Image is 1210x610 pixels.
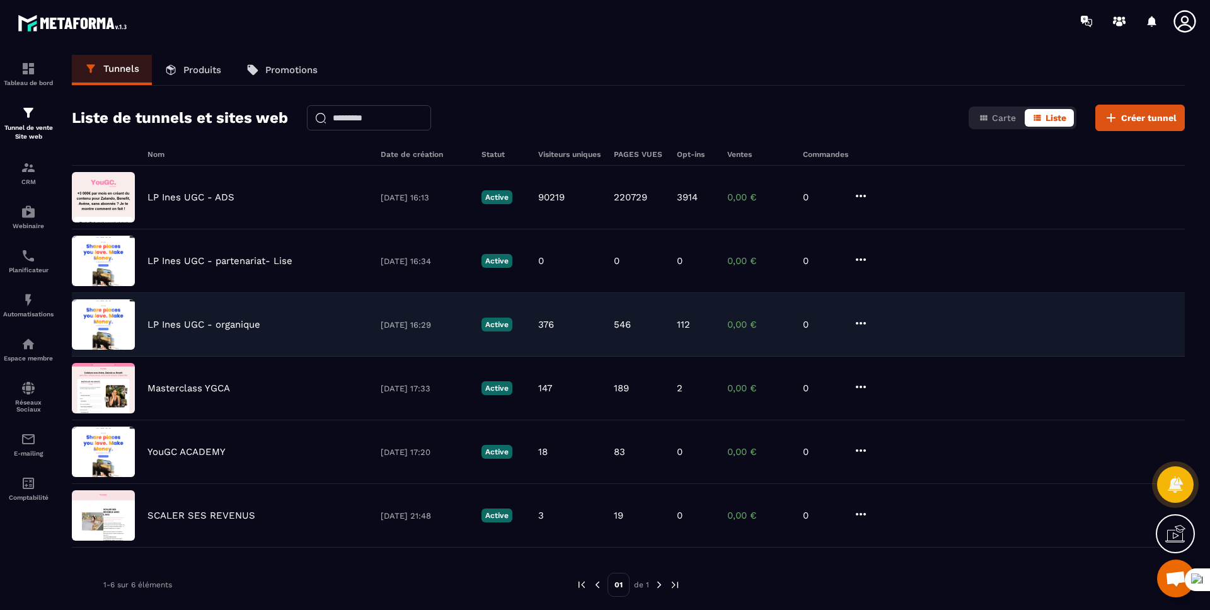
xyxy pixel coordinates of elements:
p: 01 [608,573,630,597]
p: Espace membre [3,355,54,362]
p: 0,00 € [727,446,790,457]
h6: Statut [481,150,526,159]
p: Webinaire [3,222,54,229]
p: 0 [614,255,619,267]
p: 0 [803,446,841,457]
img: formation [21,105,36,120]
p: 0 [803,255,841,267]
p: [DATE] 16:13 [381,193,469,202]
p: Active [481,190,512,204]
p: Tableau de bord [3,79,54,86]
img: scheduler [21,248,36,263]
a: Produits [152,55,234,85]
p: 1-6 sur 6 éléments [103,580,172,589]
p: 0 [677,255,683,267]
p: 18 [538,446,548,457]
img: prev [592,579,603,590]
h6: Nom [147,150,368,159]
img: formation [21,61,36,76]
p: 376 [538,319,554,330]
a: formationformationTableau de bord [3,52,54,96]
h6: Opt-ins [677,150,715,159]
div: Mở cuộc trò chuyện [1157,560,1195,597]
img: social-network [21,381,36,396]
a: schedulerschedulerPlanificateur [3,239,54,283]
p: SCALER SES REVENUS [147,510,255,521]
img: image [72,427,135,477]
a: automationsautomationsWebinaire [3,195,54,239]
img: image [72,172,135,222]
p: Active [481,509,512,522]
a: Promotions [234,55,330,85]
h6: Visiteurs uniques [538,150,601,159]
p: 83 [614,446,625,457]
p: LP Ines UGC - ADS [147,192,234,203]
button: Créer tunnel [1095,105,1185,131]
h6: Commandes [803,150,848,159]
span: Liste [1046,113,1066,123]
button: Carte [971,109,1023,127]
p: 0 [677,446,683,457]
p: 0 [803,510,841,521]
a: emailemailE-mailing [3,422,54,466]
p: 220729 [614,192,647,203]
a: automationsautomationsAutomatisations [3,283,54,327]
p: [DATE] 21:48 [381,511,469,521]
p: Active [481,254,512,268]
p: 0 [677,510,683,521]
p: 0 [538,255,544,267]
h6: Ventes [727,150,790,159]
p: 19 [614,510,623,521]
a: formationformationCRM [3,151,54,195]
img: logo [18,11,131,35]
p: de 1 [634,580,649,590]
span: Carte [992,113,1016,123]
p: 0,00 € [727,319,790,330]
p: [DATE] 16:29 [381,320,469,330]
h2: Liste de tunnels et sites web [72,105,288,130]
p: Promotions [265,64,318,76]
a: formationformationTunnel de vente Site web [3,96,54,151]
img: accountant [21,476,36,491]
img: automations [21,337,36,352]
img: next [669,579,681,590]
p: E-mailing [3,450,54,457]
p: [DATE] 17:33 [381,384,469,393]
a: automationsautomationsEspace membre [3,327,54,371]
p: Masterclass YGCA [147,383,230,394]
p: 3 [538,510,544,521]
p: 2 [677,383,683,394]
a: Tunnels [72,55,152,85]
p: Active [481,318,512,331]
p: Comptabilité [3,494,54,501]
p: LP Ines UGC - organique [147,319,260,330]
p: Tunnel de vente Site web [3,124,54,141]
p: 112 [677,319,690,330]
p: 546 [614,319,631,330]
p: 0,00 € [727,383,790,394]
img: image [72,299,135,350]
img: image [72,490,135,541]
p: [DATE] 17:20 [381,447,469,457]
p: 0 [803,319,841,330]
h6: Date de création [381,150,469,159]
img: image [72,236,135,286]
a: accountantaccountantComptabilité [3,466,54,510]
p: 0,00 € [727,510,790,521]
a: social-networksocial-networkRéseaux Sociaux [3,371,54,422]
img: formation [21,160,36,175]
p: [DATE] 16:34 [381,256,469,266]
p: Tunnels [103,63,139,74]
img: automations [21,292,36,308]
p: 0,00 € [727,192,790,203]
p: Automatisations [3,311,54,318]
p: 90219 [538,192,565,203]
img: automations [21,204,36,219]
p: Réseaux Sociaux [3,399,54,413]
p: YouGC ACADEMY [147,446,226,457]
p: Active [481,381,512,395]
p: 0 [803,383,841,394]
img: email [21,432,36,447]
p: 189 [614,383,629,394]
span: Créer tunnel [1121,112,1177,124]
